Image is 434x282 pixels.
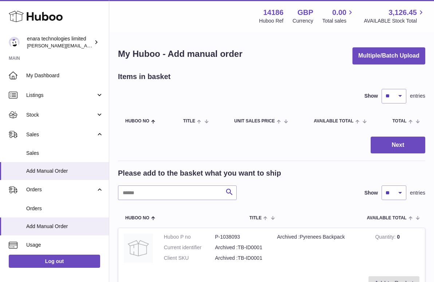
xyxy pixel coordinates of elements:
span: Total [392,119,407,124]
h2: Please add to the basket what you want to ship [118,168,281,178]
span: Title [249,216,261,220]
dd: P-1038093 [215,234,267,240]
span: entries [410,93,425,99]
span: Orders [26,186,96,193]
div: Currency [293,17,313,24]
span: AVAILABLE Total [367,216,407,220]
span: Orders [26,205,103,212]
span: 3,126.45 [388,8,417,17]
a: 3,126.45 AVAILABLE Stock Total [364,8,425,24]
span: Title [183,119,195,124]
span: Huboo no [125,119,149,124]
dt: Huboo P no [164,234,215,240]
span: AVAILABLE Total [314,119,354,124]
button: Next [371,137,425,154]
span: AVAILABLE Stock Total [364,17,425,24]
span: Unit Sales Price [234,119,275,124]
span: Stock [26,111,96,118]
span: [PERSON_NAME][EMAIL_ADDRESS][DOMAIN_NAME] [27,43,146,48]
td: 0 [370,228,425,271]
img: Archived :Pyrenees Backpack [124,234,153,263]
h2: Items in basket [118,72,171,82]
label: Show [364,93,378,99]
dt: Current identifier [164,244,215,251]
span: My Dashboard [26,72,103,79]
span: entries [410,189,425,196]
td: Archived :Pyrenees Backpack [272,228,370,271]
span: Add Manual Order [26,168,103,175]
span: Sales [26,131,96,138]
dt: Client SKU [164,255,215,262]
a: Log out [9,255,100,268]
span: 0.00 [332,8,347,17]
dd: Archived :TB-ID0001 [215,244,267,251]
span: Add Manual Order [26,223,103,230]
span: Total sales [322,17,355,24]
div: Huboo Ref [259,17,284,24]
div: enara technologies limited [27,35,92,49]
strong: GBP [297,8,313,17]
h1: My Huboo - Add manual order [118,48,242,60]
img: Dee@enara.co [9,37,20,48]
span: Usage [26,242,103,248]
strong: 14186 [263,8,284,17]
label: Show [364,189,378,196]
strong: Quantity [375,234,397,242]
button: Multiple/Batch Upload [352,47,425,64]
span: Huboo no [125,216,149,220]
dd: Archived :TB-ID0001 [215,255,267,262]
span: Listings [26,92,96,99]
span: Sales [26,150,103,157]
a: 0.00 Total sales [322,8,355,24]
